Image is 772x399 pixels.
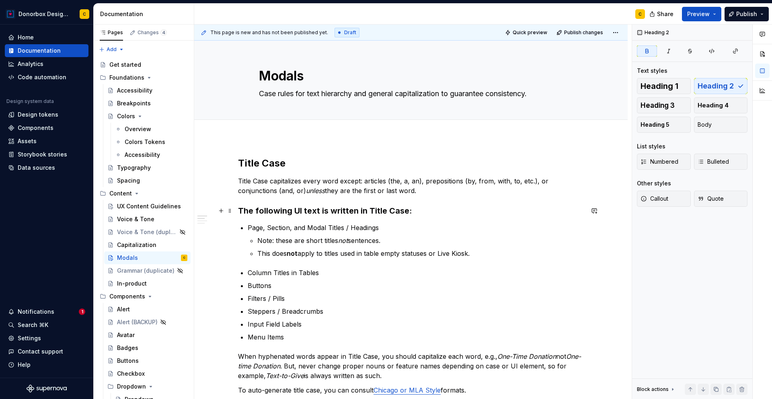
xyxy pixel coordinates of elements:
[104,341,191,354] a: Badges
[657,10,673,18] span: Share
[125,125,151,133] div: Overview
[5,31,88,44] a: Home
[100,29,123,36] div: Pages
[6,9,15,19] img: 17077652-375b-4f2c-92b0-528c72b71ea0.png
[6,98,54,105] div: Design system data
[637,117,691,133] button: Heading 5
[18,60,43,68] div: Analytics
[104,380,191,393] div: Dropdown
[210,29,328,36] span: This page is new and has not been published yet.
[104,110,191,123] a: Colors
[117,370,145,378] div: Checkbox
[117,177,140,185] div: Spacing
[564,29,603,36] span: Publish changes
[645,7,679,21] button: Share
[104,161,191,174] a: Typography
[117,241,156,249] div: Capitalization
[100,10,191,18] div: Documentation
[698,121,712,129] span: Body
[107,46,117,53] span: Add
[497,352,556,360] em: One-Time Donation
[117,228,177,236] div: Voice & Tone (duplicate)
[96,44,127,55] button: Add
[238,157,285,169] strong: Title Case
[637,142,665,150] div: List styles
[257,249,584,258] p: This does apply to titles used in table empty statuses or Live Kiosk.
[257,236,584,245] p: Note: these are short titles sentences.
[125,151,160,159] div: Accessibility
[117,318,158,326] div: Alert (BACKUP)
[5,148,88,161] a: Storybook stories
[83,11,86,17] div: C
[238,385,584,395] p: To auto-generate title case, you can consult formats.
[117,267,175,275] div: Grammar (duplicate)
[104,251,191,264] a: ModalsC
[248,306,584,316] p: Steppers / Breadcrumbs
[117,254,138,262] div: Modals
[736,10,757,18] span: Publish
[104,329,191,341] a: Avatar
[18,47,61,55] div: Documentation
[104,277,191,290] a: In-product
[18,308,54,316] div: Notifications
[117,164,151,172] div: Typography
[694,154,748,170] button: Bulleted
[183,254,185,262] div: C
[5,58,88,70] a: Analytics
[96,187,191,200] div: Content
[374,386,441,394] a: Chicago or MLA Style
[637,97,691,113] button: Heading 3
[248,294,584,303] p: Filters / Pills
[117,280,147,288] div: In-product
[104,303,191,316] a: Alert
[18,150,67,158] div: Storybook stories
[637,179,671,187] div: Other styles
[344,29,356,36] span: Draft
[160,29,167,36] span: 4
[698,158,729,166] span: Bulleted
[682,7,721,21] button: Preview
[117,112,135,120] div: Colors
[18,334,41,342] div: Settings
[5,108,88,121] a: Design tokens
[637,67,667,75] div: Text styles
[104,316,191,329] a: Alert (BACKUP)
[637,154,691,170] button: Numbered
[18,111,58,119] div: Design tokens
[96,58,191,71] a: Get started
[104,354,191,367] a: Buttons
[238,205,584,216] h3: The following UI text is written in Title Case:
[637,191,691,207] button: Callout
[248,332,584,342] p: Menu Items
[637,386,669,393] div: Block actions
[138,29,167,36] div: Changes
[117,99,151,107] div: Breakpoints
[117,305,130,313] div: Alert
[694,191,748,207] button: Quote
[725,7,769,21] button: Publish
[639,11,642,17] div: C
[109,292,145,300] div: Components
[687,10,710,18] span: Preview
[694,117,748,133] button: Body
[104,264,191,277] a: Grammar (duplicate)
[637,78,691,94] button: Heading 1
[104,367,191,380] a: Checkbox
[637,384,676,395] div: Block actions
[248,223,584,232] p: Page, Section, and Modal Titles / Headings
[117,357,139,365] div: Buttons
[238,176,584,195] p: Title Case capitalizes every word except: articles (the, a, an), prepositions (by, from, with, to...
[104,200,191,213] a: UX Content Guidelines
[554,27,607,38] button: Publish changes
[5,121,88,134] a: Components
[641,158,678,166] span: Numbered
[266,372,304,380] em: Text-to-Give
[5,135,88,148] a: Assets
[104,239,191,251] a: Capitalization
[5,332,88,345] a: Settings
[641,195,668,203] span: Callout
[104,226,191,239] a: Voice & Tone (duplicate)
[503,27,551,38] button: Quick preview
[248,268,584,278] p: Column Titles in Tables
[694,97,748,113] button: Heading 4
